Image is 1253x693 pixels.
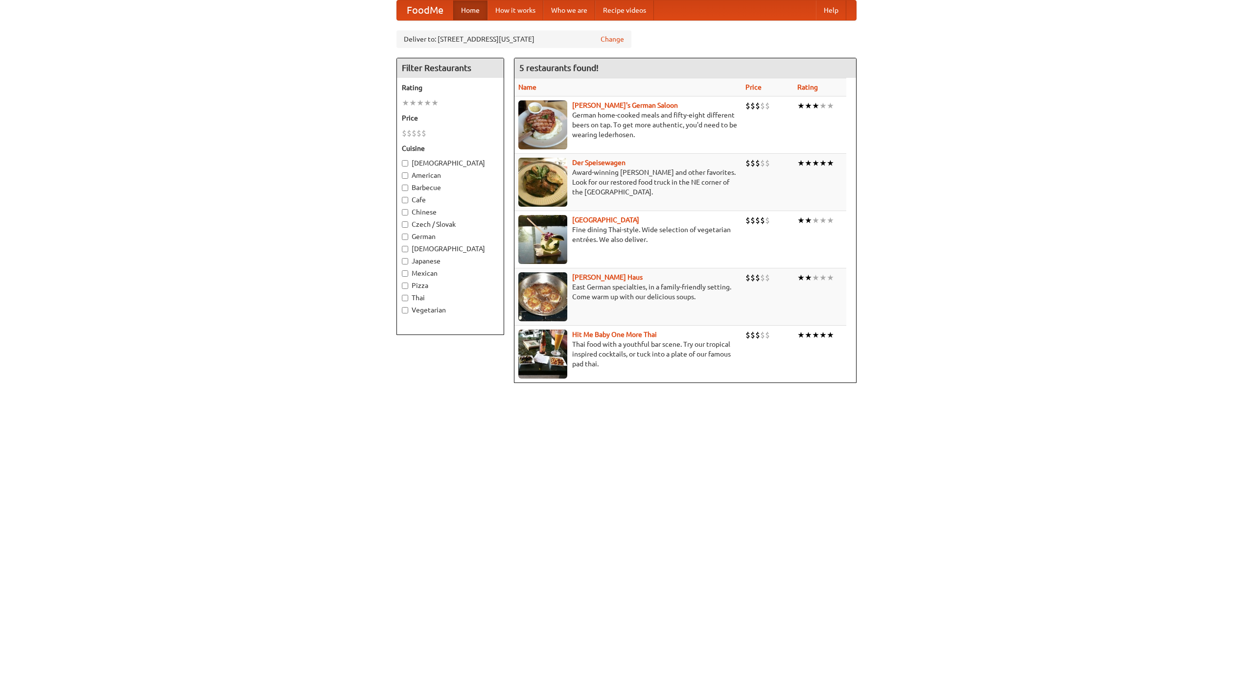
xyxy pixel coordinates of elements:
li: $ [412,128,417,139]
input: German [402,234,408,240]
input: Japanese [402,258,408,264]
li: $ [750,100,755,111]
a: [PERSON_NAME] Haus [572,273,643,281]
p: Fine dining Thai-style. Wide selection of vegetarian entrées. We also deliver. [518,225,738,244]
li: $ [755,100,760,111]
li: ★ [424,97,431,108]
a: Recipe videos [595,0,654,20]
li: $ [765,158,770,168]
li: ★ [402,97,409,108]
h4: Filter Restaurants [397,58,504,78]
li: ★ [797,158,805,168]
li: ★ [827,100,834,111]
li: $ [745,100,750,111]
li: ★ [819,330,827,340]
li: ★ [805,100,812,111]
li: ★ [805,330,812,340]
img: satay.jpg [518,215,567,264]
input: Vegetarian [402,307,408,313]
li: ★ [819,215,827,226]
li: $ [765,330,770,340]
h5: Price [402,113,499,123]
li: ★ [812,330,819,340]
a: How it works [487,0,543,20]
label: Vegetarian [402,305,499,315]
li: ★ [797,100,805,111]
li: ★ [812,100,819,111]
label: American [402,170,499,180]
ng-pluralize: 5 restaurants found! [519,63,599,72]
a: Hit Me Baby One More Thai [572,331,657,338]
li: $ [750,215,755,226]
label: Pizza [402,281,499,290]
label: Thai [402,293,499,303]
li: ★ [431,97,439,108]
p: Award-winning [PERSON_NAME] and other favorites. Look for our restored food truck in the NE corne... [518,167,738,197]
input: [DEMOGRAPHIC_DATA] [402,246,408,252]
img: speisewagen.jpg [518,158,567,207]
a: [GEOGRAPHIC_DATA] [572,216,639,224]
li: ★ [827,272,834,283]
label: Chinese [402,207,499,217]
li: $ [755,215,760,226]
li: $ [765,272,770,283]
input: Pizza [402,283,408,289]
li: $ [750,158,755,168]
li: ★ [819,272,827,283]
li: ★ [797,215,805,226]
li: ★ [812,158,819,168]
li: $ [760,100,765,111]
li: ★ [827,330,834,340]
label: Mexican [402,268,499,278]
a: [PERSON_NAME]'s German Saloon [572,101,678,109]
li: $ [765,215,770,226]
input: American [402,172,408,179]
li: ★ [819,100,827,111]
li: ★ [805,158,812,168]
a: Name [518,83,536,91]
p: East German specialties, in a family-friendly setting. Come warm up with our delicious soups. [518,282,738,302]
li: $ [760,215,765,226]
a: Rating [797,83,818,91]
li: $ [417,128,421,139]
li: $ [755,272,760,283]
input: Mexican [402,270,408,277]
h5: Rating [402,83,499,93]
li: $ [755,158,760,168]
li: $ [755,330,760,340]
li: ★ [797,330,805,340]
label: [DEMOGRAPHIC_DATA] [402,158,499,168]
li: $ [745,215,750,226]
input: Czech / Slovak [402,221,408,228]
p: German home-cooked meals and fifty-eight different beers on tap. To get more authentic, you'd nee... [518,110,738,140]
li: ★ [805,215,812,226]
input: Thai [402,295,408,301]
li: ★ [409,97,417,108]
li: $ [750,272,755,283]
li: ★ [797,272,805,283]
img: babythai.jpg [518,330,567,379]
a: Der Speisewagen [572,159,626,167]
img: kohlhaus.jpg [518,272,567,321]
label: Japanese [402,256,499,266]
input: Chinese [402,209,408,215]
img: esthers.jpg [518,100,567,149]
h5: Cuisine [402,143,499,153]
li: $ [760,330,765,340]
label: [DEMOGRAPHIC_DATA] [402,244,499,254]
input: Cafe [402,197,408,203]
li: ★ [417,97,424,108]
a: FoodMe [397,0,453,20]
a: Help [816,0,846,20]
li: $ [745,272,750,283]
li: $ [765,100,770,111]
label: Barbecue [402,183,499,192]
div: Deliver to: [STREET_ADDRESS][US_STATE] [396,30,631,48]
li: $ [745,330,750,340]
li: $ [745,158,750,168]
